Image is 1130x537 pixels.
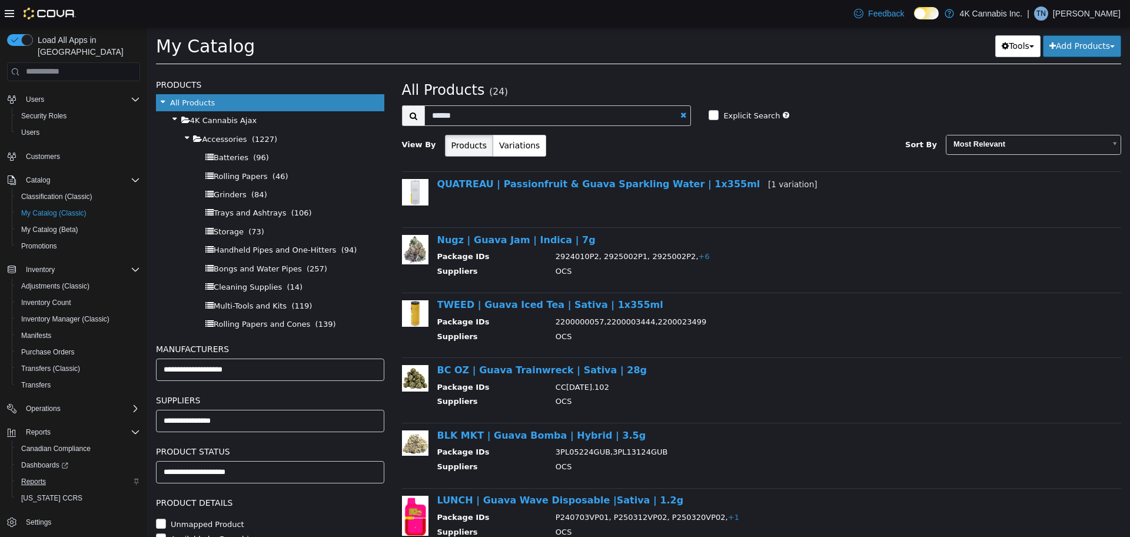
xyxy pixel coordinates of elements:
[67,181,139,190] span: Trays and Ashtrays
[21,111,67,121] span: Security Roles
[16,312,140,326] span: Inventory Manager (Classic)
[21,192,92,201] span: Classification (Classic)
[400,419,948,434] td: 3PL05224GUB,3PL13124GUB
[345,108,399,130] button: Variations
[125,145,141,154] span: (46)
[408,225,563,234] span: 2924010P2, 2925002P1, 2925002P2,
[67,200,97,209] span: Storage
[290,207,448,218] a: Nugz | Guava Jam | Indica | 7g
[342,59,361,70] small: (24)
[290,238,400,253] th: Suppliers
[12,124,145,141] button: Users
[914,19,915,20] span: Dark Mode
[16,125,140,140] span: Users
[26,518,51,527] span: Settings
[26,95,44,104] span: Users
[2,91,145,108] button: Users
[67,274,139,283] span: Multi-Tools and Kits
[21,128,39,137] span: Users
[16,329,56,343] a: Manifests
[9,51,237,65] h5: Products
[400,304,948,319] td: OCS
[21,263,59,277] button: Inventory
[12,457,145,473] a: Dashboards
[2,400,145,417] button: Operations
[2,172,145,188] button: Catalog
[21,173,140,187] span: Catalog
[9,366,237,380] h5: Suppliers
[16,458,140,472] span: Dashboards
[21,347,75,357] span: Purchase Orders
[16,458,73,472] a: Dashboards
[1034,6,1048,21] div: Tomas Nunez
[408,486,592,495] span: P240703VP01, P250312VP02, P250320VP02,
[573,83,633,95] label: Explicit Search
[194,218,210,227] span: (94)
[12,327,145,344] button: Manifests
[16,223,140,237] span: My Catalog (Beta)
[21,515,56,529] a: Settings
[16,109,140,123] span: Security Roles
[290,337,500,349] a: BC OZ | Guava Trainwreck | Sativa | 28g
[21,364,80,373] span: Transfers (Classic)
[104,163,120,172] span: (84)
[16,378,140,392] span: Transfers
[255,469,281,509] img: 150
[21,208,87,218] span: My Catalog (Classic)
[2,261,145,278] button: Inventory
[21,506,107,518] label: Available by Dropship
[16,109,71,123] a: Security Roles
[255,113,289,122] span: View By
[12,377,145,393] button: Transfers
[21,263,140,277] span: Inventory
[16,190,97,204] a: Classification (Classic)
[799,108,958,127] span: Most Relevant
[16,279,94,293] a: Adjustments (Classic)
[1053,6,1121,21] p: [PERSON_NAME]
[16,345,79,359] a: Purchase Orders
[9,9,108,29] span: My Catalog
[12,294,145,311] button: Inventory Count
[290,468,537,479] a: LUNCH | Guava Wave Disposable |Sativa | 1.2g
[67,145,120,154] span: Rolling Papers
[140,256,156,264] span: (14)
[21,402,65,416] button: Operations
[23,71,68,80] span: All Products
[26,152,60,161] span: Customers
[12,188,145,205] button: Classification (Classic)
[290,272,516,283] a: TWEED | Guava Iced Tea | Sativa | 1x355ml
[12,440,145,457] button: Canadian Compliance
[400,238,948,253] td: OCS
[16,475,140,489] span: Reports
[105,108,130,117] span: (1227)
[33,34,140,58] span: Load All Apps in [GEOGRAPHIC_DATA]
[21,281,89,291] span: Adjustments (Classic)
[255,152,281,178] img: 150
[914,7,939,19] input: Dark Mode
[16,329,140,343] span: Manifests
[26,265,55,274] span: Inventory
[255,338,281,364] img: 150
[16,491,87,505] a: [US_STATE] CCRS
[9,315,237,329] h5: Manufacturers
[26,427,51,437] span: Reports
[16,296,76,310] a: Inventory Count
[16,362,140,376] span: Transfers (Classic)
[24,8,76,19] img: Cova
[21,380,51,390] span: Transfers
[2,424,145,440] button: Reports
[1036,6,1046,21] span: TN
[290,289,400,304] th: Package IDs
[67,256,135,264] span: Cleaning Supplies
[290,369,400,383] th: Suppliers
[21,515,140,529] span: Settings
[849,2,909,25] a: Feedback
[400,354,948,369] td: CC[DATE].102
[298,108,346,130] button: Products
[758,113,790,122] span: Sort By
[16,362,85,376] a: Transfers (Classic)
[67,218,189,227] span: Handheld Pipes and One-Hitters
[12,473,145,490] button: Reports
[290,304,400,319] th: Suppliers
[255,208,281,237] img: 150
